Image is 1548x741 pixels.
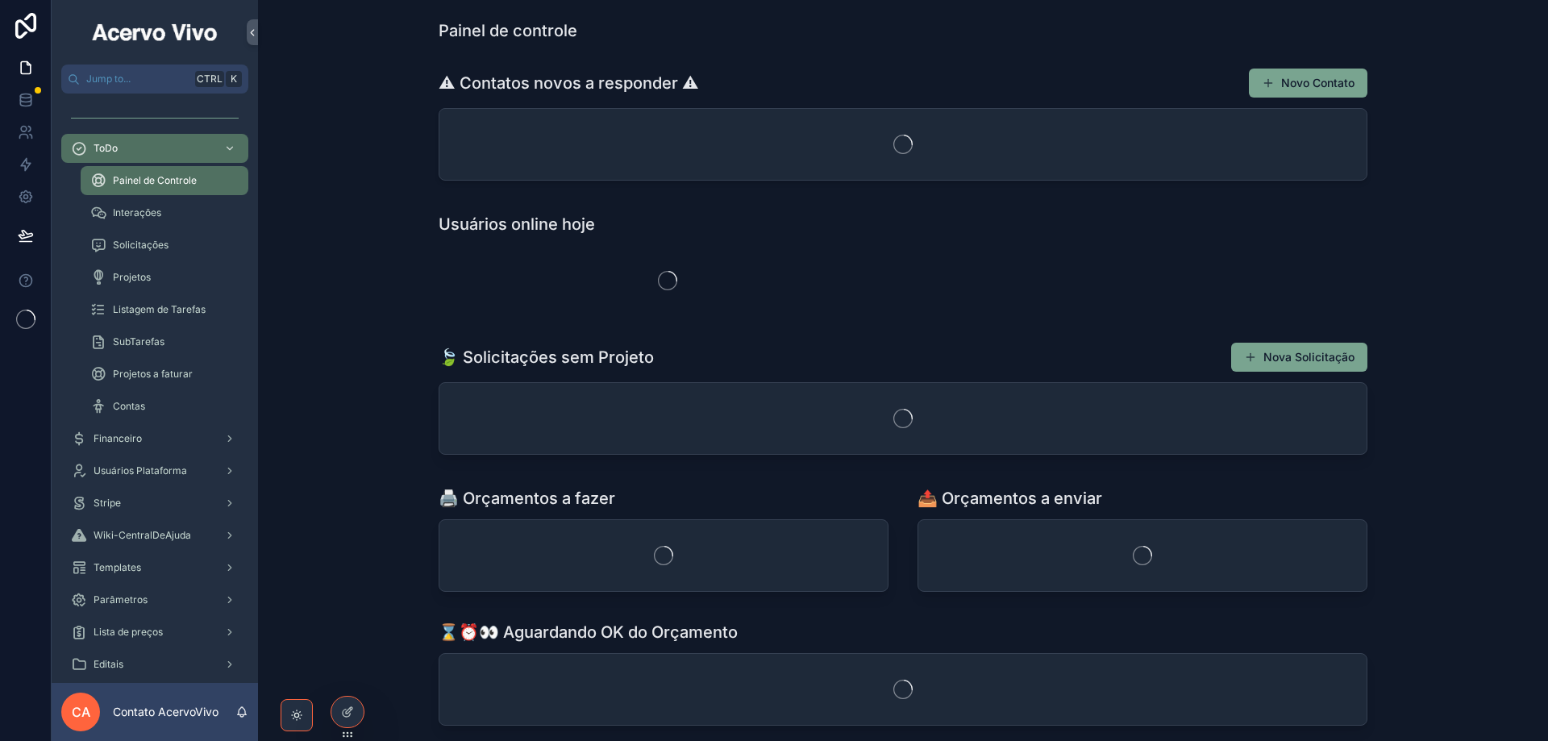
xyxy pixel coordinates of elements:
span: K [227,73,240,85]
a: Contas [81,392,248,421]
a: Listagem de Tarefas [81,295,248,324]
a: Editais [61,650,248,679]
span: Interações [113,206,161,219]
a: Wiki-CentralDeAjuda [61,521,248,550]
span: Listagem de Tarefas [113,303,206,316]
img: App logo [89,19,220,45]
span: Editais [94,658,123,671]
a: Stripe [61,489,248,518]
span: Ctrl [195,71,224,87]
span: Lista de preços [94,626,163,639]
span: SubTarefas [113,335,164,348]
span: Financeiro [94,432,142,445]
span: Projetos [113,271,151,284]
span: CA [72,702,90,722]
span: Stripe [94,497,121,510]
h1: 🖨️ Orçamentos a fazer [439,487,615,510]
span: ToDo [94,142,118,155]
p: Contato AcervoVivo [113,704,218,720]
h1: 📤 Orçamentos a enviar [918,487,1102,510]
h1: ⌛⏰👀 Aguardando OK do Orçamento [439,621,738,643]
h1: Painel de controle [439,19,577,42]
div: scrollable content [52,94,258,683]
h1: Usuários online hoje [439,213,595,235]
a: Lista de preços [61,618,248,647]
a: SubTarefas [81,327,248,356]
a: Solicitações [81,231,248,260]
span: Parâmetros [94,593,148,606]
button: Novo Contato [1249,69,1367,98]
span: Painel de Controle [113,174,197,187]
a: Projetos a faturar [81,360,248,389]
a: Painel de Controle [81,166,248,195]
a: ToDo [61,134,248,163]
span: Jump to... [86,73,189,85]
button: Jump to...CtrlK [61,65,248,94]
h1: ⚠ Contatos novos a responder ⚠ [439,72,699,94]
span: Templates [94,561,141,574]
span: Solicitações [113,239,169,252]
span: Usuários Plataforma [94,464,187,477]
a: Financeiro [61,424,248,453]
span: Wiki-CentralDeAjuda [94,529,191,542]
h1: 🍃 Solicitações sem Projeto [439,346,654,368]
span: Projetos a faturar [113,368,193,381]
button: Nova Solicitação [1231,343,1367,372]
a: Templates [61,553,248,582]
a: Usuários Plataforma [61,456,248,485]
span: Contas [113,400,145,413]
a: Projetos [81,263,248,292]
a: Parâmetros [61,585,248,614]
a: Interações [81,198,248,227]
